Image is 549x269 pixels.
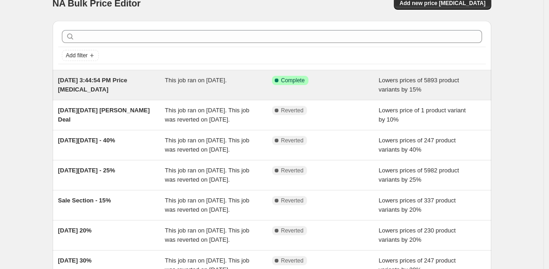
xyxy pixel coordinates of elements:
span: Lowers price of 1 product variant by 10% [379,107,466,123]
span: Sale Section - 15% [58,197,111,204]
span: This job ran on [DATE]. This job was reverted on [DATE]. [165,227,249,243]
span: Reverted [281,137,304,144]
span: Add filter [66,52,88,59]
span: Reverted [281,257,304,264]
span: [DATE][DATE] [PERSON_NAME] Deal [58,107,150,123]
span: Lowers prices of 230 product variants by 20% [379,227,456,243]
span: [DATE] 20% [58,227,92,234]
span: Complete [281,77,305,84]
span: This job ran on [DATE]. This job was reverted on [DATE]. [165,137,249,153]
span: Lowers prices of 247 product variants by 40% [379,137,456,153]
span: [DATE] 3:44:54 PM Price [MEDICAL_DATA] [58,77,127,93]
span: Reverted [281,107,304,114]
span: Reverted [281,167,304,174]
span: Reverted [281,227,304,234]
span: [DATE][DATE] - 40% [58,137,115,144]
span: This job ran on [DATE]. This job was reverted on [DATE]. [165,167,249,183]
span: This job ran on [DATE]. [165,77,227,84]
span: This job ran on [DATE]. This job was reverted on [DATE]. [165,197,249,213]
span: Lowers prices of 5982 product variants by 25% [379,167,459,183]
span: [DATE] 30% [58,257,92,264]
span: This job ran on [DATE]. This job was reverted on [DATE]. [165,107,249,123]
span: Reverted [281,197,304,204]
span: Lowers prices of 5893 product variants by 15% [379,77,459,93]
button: Add filter [62,50,99,61]
span: Lowers prices of 337 product variants by 20% [379,197,456,213]
span: [DATE][DATE] - 25% [58,167,115,174]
